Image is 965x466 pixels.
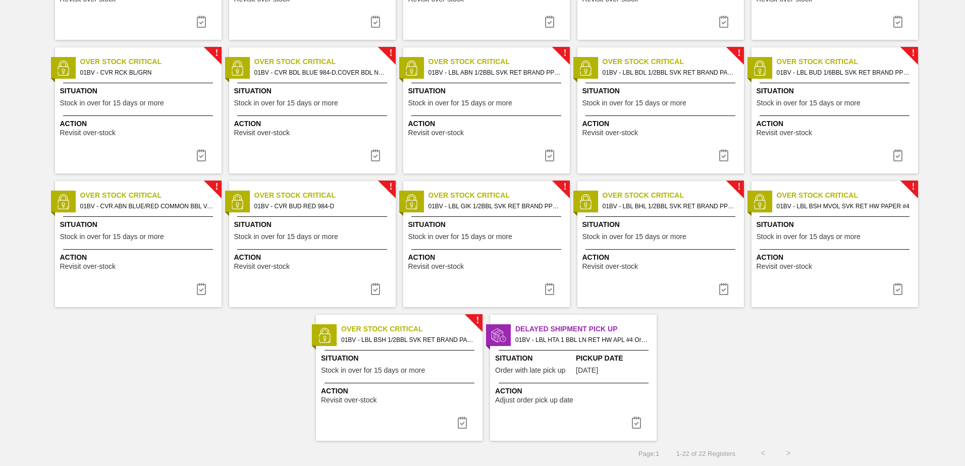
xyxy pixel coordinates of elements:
[195,149,207,161] img: icon-task complete
[892,283,904,295] img: icon-task complete
[189,279,213,299] button: icon-task complete
[718,16,730,28] img: icon-task complete
[450,413,474,433] div: Complete task: 6984985
[317,328,332,343] img: status
[912,49,915,57] span: !
[630,417,642,429] img: icon-task complete
[189,145,213,165] button: icon-task complete
[56,61,71,76] img: status
[712,145,736,165] div: Complete task: 6984869
[750,441,776,466] button: <
[363,12,388,32] div: Complete task: 6984619
[578,194,593,209] img: status
[712,12,736,32] button: icon-task complete
[60,86,219,96] span: Situation
[737,183,740,191] span: !
[538,279,562,299] div: Complete task: 6984901
[363,145,388,165] button: icon-task complete
[712,279,736,299] div: Complete task: 6984906
[428,56,570,67] span: Over Stock Critical
[369,149,382,161] img: icon-task complete
[582,86,741,96] span: Situation
[757,252,916,263] span: Action
[718,149,730,161] img: icon-task complete
[456,417,468,429] img: icon-task complete
[408,233,512,241] span: Stock in over for 15 days or more
[538,145,562,165] button: icon-task complete
[491,328,506,343] img: status
[476,317,479,324] span: !
[777,56,918,67] span: Over Stock Critical
[886,12,910,32] div: Complete task: 6984716
[578,61,593,76] img: status
[892,16,904,28] img: icon-task complete
[603,190,744,201] span: Over Stock Critical
[60,99,164,107] span: Stock in over for 15 days or more
[538,145,562,165] div: Complete task: 6984830
[363,279,388,299] button: icon-task complete
[737,49,740,57] span: !
[752,194,767,209] img: status
[195,16,207,28] img: icon-task complete
[428,190,570,201] span: Over Stock Critical
[189,12,213,32] div: Complete task: 6984586
[56,194,71,209] img: status
[712,145,736,165] button: icon-task complete
[230,61,245,76] img: status
[404,194,419,209] img: status
[886,12,910,32] button: icon-task complete
[321,353,480,364] span: Situation
[254,67,388,78] span: 01BV - CVR BDL BLUE 984-D,COVER BDL NEW GRAPHICS
[515,334,649,345] span: 01BV - LBL HTA 1 BBL LN RET HW APL #4 Order - 789727
[408,99,512,107] span: Stock in over for 15 days or more
[563,183,566,191] span: !
[886,145,910,165] div: Complete task: 6984872
[886,279,910,299] div: Complete task: 6984977
[638,450,659,457] span: Page : 1
[404,61,419,76] img: status
[712,12,736,32] div: Complete task: 6984710
[341,324,482,334] span: Over Stock Critical
[892,149,904,161] img: icon-task complete
[757,219,916,230] span: Situation
[544,149,556,161] img: icon-task complete
[389,49,392,57] span: !
[582,129,638,137] span: Revisit over-stock
[60,219,219,230] span: Situation
[495,396,573,404] span: Adjust order pick up date
[363,12,388,32] button: icon-task complete
[254,190,396,201] span: Over Stock Critical
[752,61,767,76] img: status
[234,129,290,137] span: Revisit over-stock
[582,119,741,129] span: Action
[544,283,556,295] img: icon-task complete
[777,67,910,78] span: 01BV - LBL BUD 1/6BBL SVK RET BRAND PPS #4
[189,12,213,32] button: icon-task complete
[189,279,213,299] div: Complete task: 6984882
[495,386,654,396] span: Action
[369,16,382,28] img: icon-task complete
[544,16,556,28] img: icon-task complete
[757,99,861,107] span: Stock in over for 15 days or more
[886,145,910,165] button: icon-task complete
[582,99,686,107] span: Stock in over for 15 days or more
[363,145,388,165] div: Complete task: 6984826
[408,263,464,270] span: Revisit over-stock
[60,233,164,241] span: Stock in over for 15 days or more
[230,194,245,209] img: status
[582,219,741,230] span: Situation
[234,252,393,263] span: Action
[234,233,338,241] span: Stock in over for 15 days or more
[80,67,213,78] span: 01BV - CVR RCK BL/GRN
[757,86,916,96] span: Situation
[538,12,562,32] div: Complete task: 6984654
[321,386,480,396] span: Action
[60,119,219,129] span: Action
[60,129,116,137] span: Revisit over-stock
[450,413,474,433] button: icon-task complete
[538,12,562,32] button: icon-task complete
[408,219,567,230] span: Situation
[234,263,290,270] span: Revisit over-stock
[408,119,567,129] span: Action
[408,86,567,96] span: Situation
